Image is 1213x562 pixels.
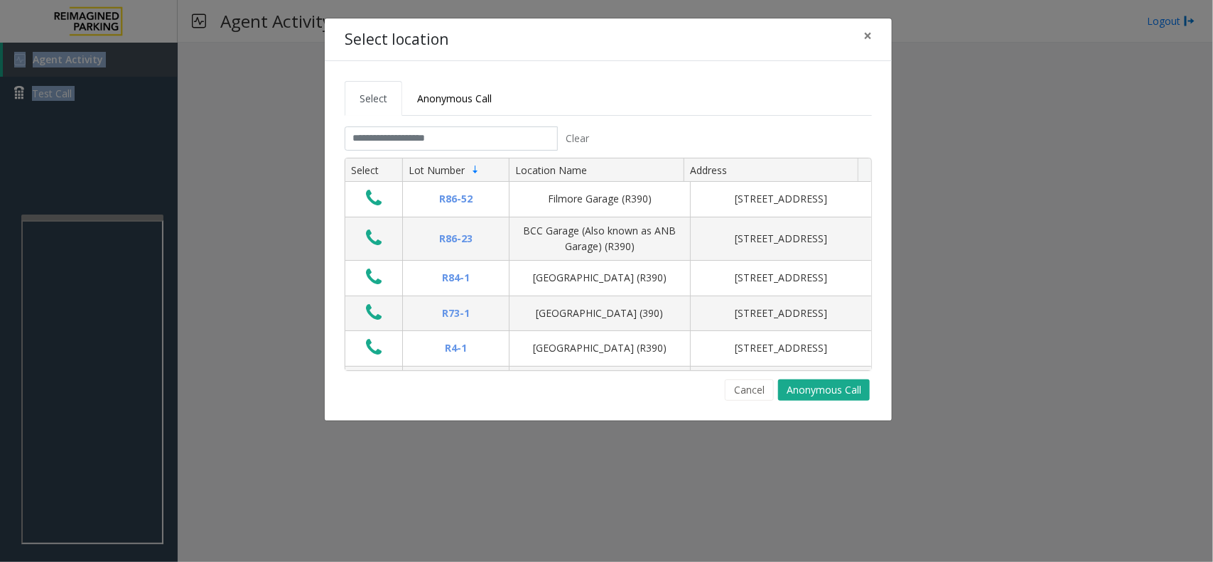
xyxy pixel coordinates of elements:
[863,26,872,45] span: ×
[699,231,863,247] div: [STREET_ADDRESS]
[411,270,500,286] div: R84-1
[411,231,500,247] div: R86-23
[345,158,871,370] div: Data table
[470,164,481,175] span: Sortable
[518,270,681,286] div: [GEOGRAPHIC_DATA] (R390)
[345,81,872,116] ul: Tabs
[409,163,465,177] span: Lot Number
[417,92,492,105] span: Anonymous Call
[853,18,882,53] button: Close
[518,191,681,207] div: Filmore Garage (R390)
[345,28,448,51] h4: Select location
[345,158,402,183] th: Select
[699,340,863,356] div: [STREET_ADDRESS]
[411,340,500,356] div: R4-1
[360,92,387,105] span: Select
[690,163,727,177] span: Address
[558,126,598,151] button: Clear
[699,306,863,321] div: [STREET_ADDRESS]
[699,270,863,286] div: [STREET_ADDRESS]
[515,163,587,177] span: Location Name
[518,223,681,255] div: BCC Garage (Also known as ANB Garage) (R390)
[518,340,681,356] div: [GEOGRAPHIC_DATA] (R390)
[778,379,870,401] button: Anonymous Call
[518,306,681,321] div: [GEOGRAPHIC_DATA] (390)
[411,306,500,321] div: R73-1
[411,191,500,207] div: R86-52
[699,191,863,207] div: [STREET_ADDRESS]
[725,379,774,401] button: Cancel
